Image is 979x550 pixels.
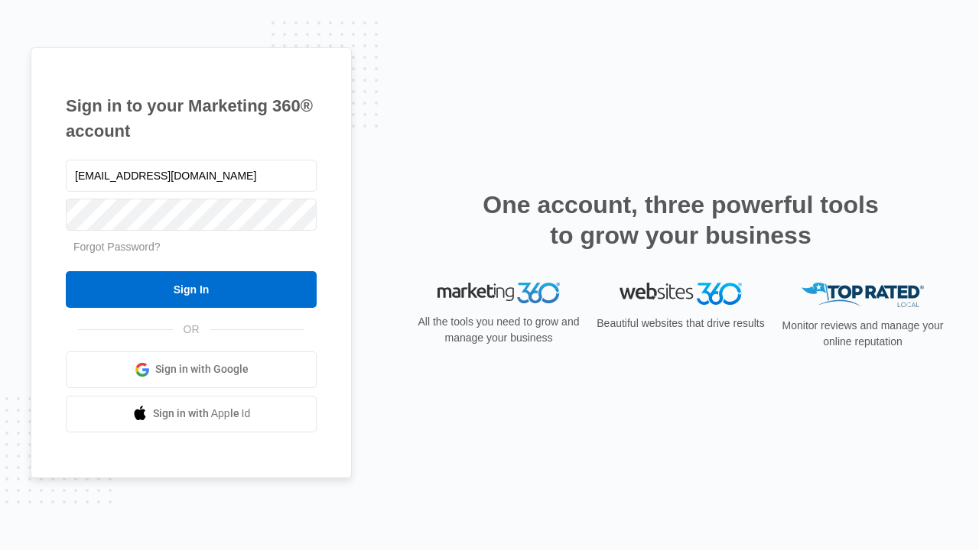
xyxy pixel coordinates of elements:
[437,283,560,304] img: Marketing 360
[66,271,317,308] input: Sign In
[155,361,249,377] span: Sign in with Google
[777,318,948,350] p: Monitor reviews and manage your online reputation
[595,315,766,332] p: Beautiful websites that drive results
[66,396,317,432] a: Sign in with Apple Id
[66,351,317,388] a: Sign in with Google
[153,406,251,422] span: Sign in with Apple Id
[173,322,210,338] span: OR
[802,283,924,308] img: Top Rated Local
[66,93,317,144] h1: Sign in to your Marketing 360® account
[73,241,161,253] a: Forgot Password?
[478,189,883,251] h2: One account, three powerful tools to grow your business
[413,314,584,346] p: All the tools you need to grow and manage your business
[620,283,742,305] img: Websites 360
[66,160,317,192] input: Email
